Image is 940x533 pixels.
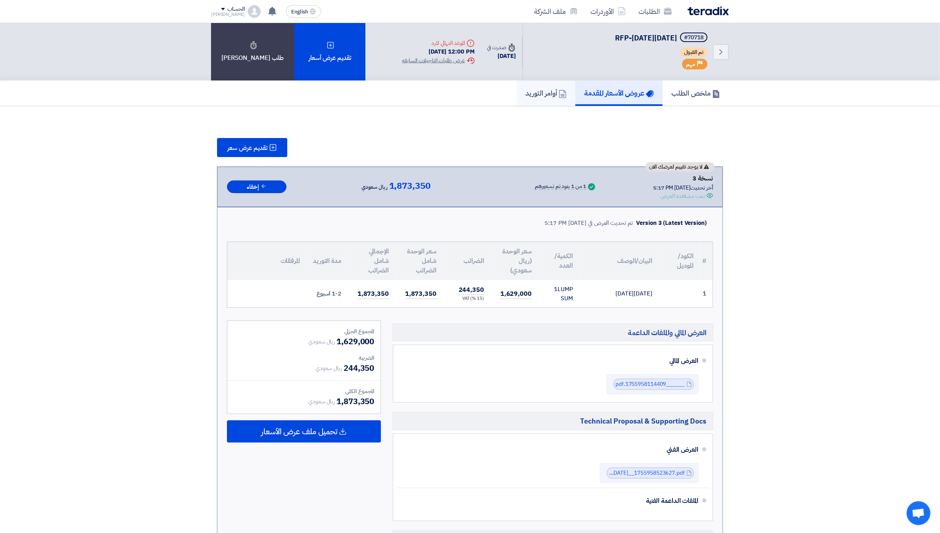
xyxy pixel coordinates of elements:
h5: RFP-Saudi National Day 2025 [615,33,709,44]
span: لا يوجد تقييم لعرضك الان [649,164,702,170]
div: [PERSON_NAME] [211,12,245,17]
a: Open chat [907,501,930,525]
td: LUMP SUM [538,280,579,307]
div: عرض طلبات التاجيلات السابقه [402,56,474,65]
button: تقديم عرض سعر [217,138,287,157]
div: [DATE][DATE] [586,289,652,298]
div: تمت مشاهدة العرض [661,192,705,200]
h5: أوامر التوريد [525,88,567,98]
div: طلب [PERSON_NAME] [211,23,294,81]
span: تم القبول [680,48,707,57]
a: ملخص الطلب [663,81,729,106]
a: الأوردرات [584,2,632,21]
div: تقديم عرض أسعار [294,23,365,81]
a: Cenomi_Final__[DATE][DATE]__1755958523627.pdf [555,469,685,477]
span: 1,629,000 [500,289,532,299]
th: مدة التوريد [306,242,348,280]
span: 244,350 [344,362,374,374]
th: الكمية/العدد [538,242,579,280]
div: [DATE] 12:00 PM [402,47,474,56]
div: الضريبة [234,354,374,362]
span: تقديم عرض سعر [227,145,267,151]
div: [DATE] [487,52,516,61]
div: نسخة 3 [653,173,713,184]
div: العرض الفني [409,440,698,459]
div: العرض المالي [409,351,698,370]
div: المجموع الجزئي [234,327,374,336]
a: الطلبات [632,2,678,21]
span: 1 [554,285,557,293]
button: إخفاء [227,180,286,194]
span: العرض المالي والملفات الداعمة [628,328,706,337]
td: 1-2 اسبوع [306,280,348,307]
div: الموعد النهائي للرد [402,39,474,47]
div: الحساب [227,6,244,13]
a: عروض الأسعار المقدمة [575,81,663,106]
th: الضرائب [443,242,490,280]
th: سعر الوحدة شامل الضرائب [395,242,443,280]
th: البيان/الوصف [579,242,659,280]
img: Teradix logo [688,6,729,15]
a: أوامر التوريد [517,81,575,106]
div: المجموع الكلي [234,387,374,395]
div: صدرت في [487,43,516,52]
td: 1 [700,280,713,307]
span: Technical Proposal & Supporting Docs [580,416,706,426]
h5: ملخص الطلب [671,88,720,98]
span: 1,873,350 [358,289,389,299]
span: 1,629,000 [336,336,374,347]
img: profile_test.png [248,5,261,18]
span: 1,873,350 [336,395,374,407]
span: ريال سعودي [315,364,342,372]
th: المرفقات [227,242,306,280]
span: مهم [686,61,695,68]
a: ملف الشركة [528,2,584,21]
div: #70718 [684,35,704,40]
h5: عروض الأسعار المقدمة [584,88,654,98]
div: الملفات الداعمة الفنية [409,491,698,510]
span: English [291,9,308,15]
div: 1 من 1 بنود تم تسعيرهم [535,184,586,190]
div: (15 %) VAT [449,295,484,302]
span: ريال سعودي [308,337,335,346]
span: ريال سعودي [362,182,388,192]
button: English [286,5,321,18]
div: أخر تحديث [DATE] 5:17 PM [653,184,713,192]
span: 1,873,350 [405,289,436,299]
span: 1,873,350 [389,181,431,191]
span: RFP-[DATE][DATE] [615,33,677,43]
div: Version 3 (Latest Version) [636,219,707,228]
span: ريال سعودي [308,397,335,406]
a: ______1755958114409.pdf [615,380,685,388]
th: # [700,242,713,280]
span: تحميل ملف عرض الأسعار [261,428,337,435]
th: سعر الوحدة (ريال سعودي) [490,242,538,280]
span: 244,350 [459,285,484,295]
div: تم تحديث العرض في [DATE] 5:17 PM [545,219,633,228]
th: الإجمالي شامل الضرائب [348,242,395,280]
th: الكود/الموديل [659,242,700,280]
